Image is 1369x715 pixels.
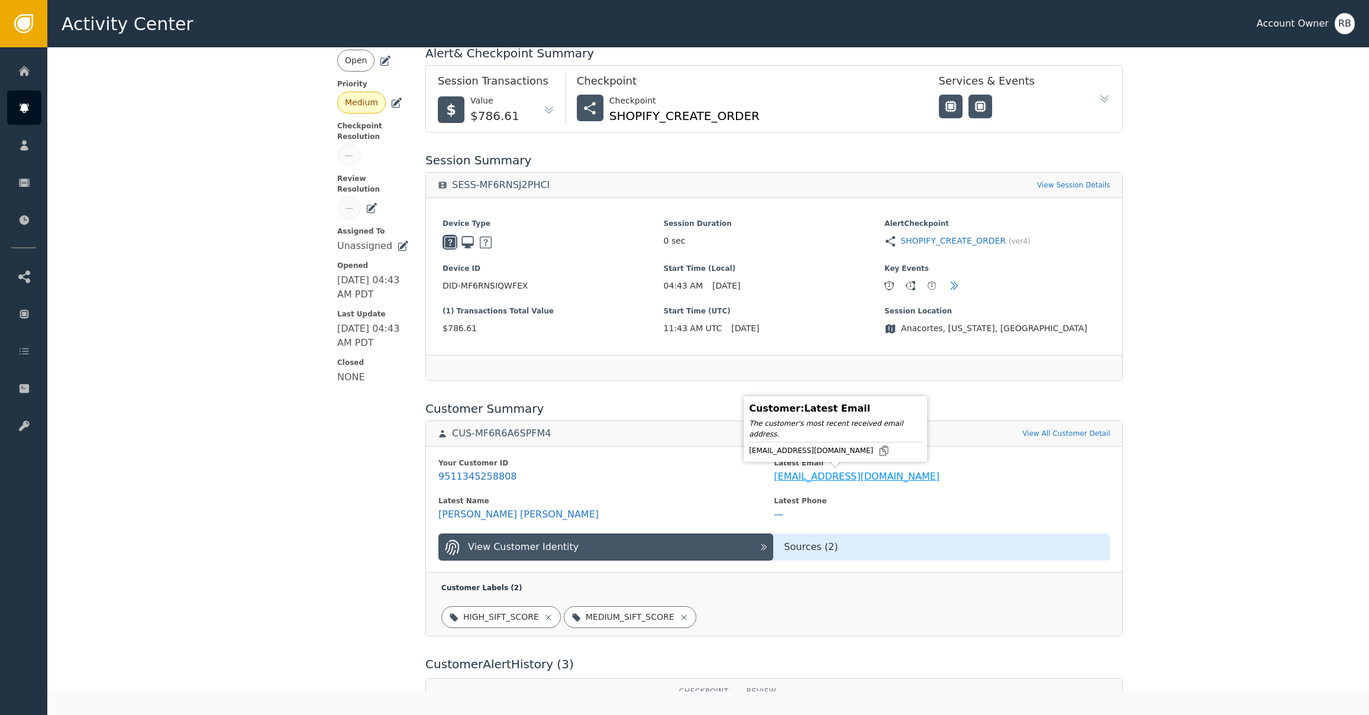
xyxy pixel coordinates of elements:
div: [EMAIL_ADDRESS][DOMAIN_NAME] [774,471,939,483]
span: (1) Transactions Total Value [443,306,664,316]
span: Priority [337,79,409,89]
div: Services & Events [939,73,1081,95]
div: [DATE] 04:43 AM PDT [337,322,409,350]
div: SHOPIFY_CREATE_ORDER [609,107,760,125]
div: Medium [345,96,378,109]
span: Assigned To [337,226,409,237]
div: Checkpoint [609,95,760,107]
button: RB [1335,13,1355,34]
div: Latest Name [438,496,774,506]
span: Session Location [884,306,1106,316]
th: Checkpoint [922,679,1056,715]
th: Alert [426,679,548,715]
div: — [774,509,783,520]
span: Session Duration [664,218,885,229]
span: Device ID [443,263,664,274]
span: Last Update [337,309,409,319]
th: Checkpoint Resolution [670,679,738,715]
div: [EMAIL_ADDRESS][DOMAIN_NAME] [749,445,922,457]
div: 9511345258808 [438,471,516,483]
span: [DATE] [712,280,740,292]
a: View All Customer Detail [1022,428,1110,439]
span: Start Time (Local) [664,263,885,274]
div: [DATE] 04:43 AM PDT [337,273,409,302]
div: 1 [928,282,936,290]
div: Alert & Checkpoint Summary [425,44,1123,62]
div: Customer : Latest Email [749,402,922,416]
span: Alert Checkpoint [884,218,1106,229]
div: SESS-MF6RNSJ2PHCI [452,179,550,191]
div: Latest Phone [774,496,1109,506]
button: View Customer Identity [438,533,773,561]
div: Session Transactions [438,73,555,95]
div: MEDIUM_SIFT_SCORE [586,611,674,623]
span: Review Resolution [337,173,409,195]
div: The customer's most recent received email address. [749,418,922,439]
div: — [345,202,353,214]
div: Sources ( 2 ) [773,540,1109,554]
span: DID-MF6RNSIQWFEX [443,280,664,292]
div: — [345,149,353,161]
span: Anacortes, [US_STATE], [GEOGRAPHIC_DATA] [901,322,1087,335]
a: View Session Details [1037,180,1110,190]
span: Activity Center [62,11,193,37]
div: 1 [885,282,893,290]
span: [DATE] [731,322,759,335]
div: Your Customer ID [438,458,774,468]
span: Customer Labels ( 2 ) [441,584,522,592]
th: Status [548,679,603,715]
div: HIGH_SIFT_SCORE [463,611,539,623]
div: Customer Alert History ( 3 ) [425,655,1123,673]
span: Opened [337,260,409,271]
div: 1 [906,282,915,290]
span: 11:43 AM UTC [664,322,722,335]
div: Value [470,95,519,107]
span: $786.61 [443,322,664,335]
span: 04:43 AM [664,280,703,292]
div: Checkpoint [577,73,915,95]
div: Account Owner [1257,17,1329,31]
span: Start Time (UTC) [664,306,885,316]
div: Unassigned [337,239,392,253]
span: Device Type [443,218,664,229]
span: $ [446,99,456,121]
div: Latest Email [774,458,1109,468]
span: (ver 4 ) [1009,236,1030,247]
div: NONE [337,370,365,384]
th: Priority [604,679,670,715]
span: Closed [337,357,409,368]
span: Key Events [884,263,1106,274]
div: Customer Summary [425,400,1123,418]
div: Open [345,54,367,67]
div: CUS-MF6R6A6SPFM4 [452,428,551,439]
span: 0 sec [664,235,686,247]
a: SHOPIFY_CREATE_ORDER [900,235,1006,247]
div: [PERSON_NAME] [PERSON_NAME] [438,509,599,520]
div: Session Summary [425,151,1123,169]
span: Checkpoint Resolution [337,121,409,142]
div: View Customer Identity [468,540,579,554]
div: $786.61 [470,107,519,125]
th: Opened At [805,679,922,715]
th: Review Resolution [738,679,805,715]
